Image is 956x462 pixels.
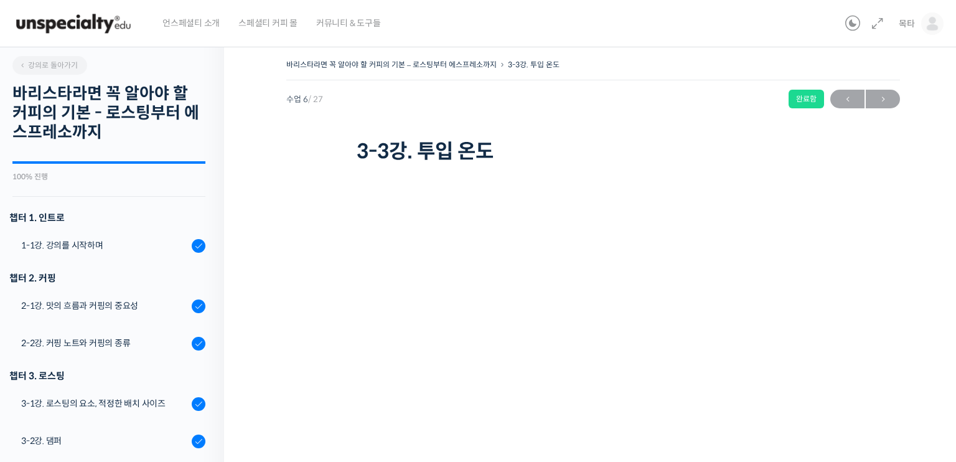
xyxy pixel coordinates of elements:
a: 바리스타라면 꼭 알아야 할 커피의 기본 – 로스팅부터 에스프레소까지 [286,60,497,69]
div: 1-1강. 강의를 시작하며 [21,238,188,252]
span: 강의로 돌아가기 [19,60,78,70]
div: 3-2강. 댐퍼 [21,434,188,448]
div: 2-2강. 커핑 노트와 커핑의 종류 [21,336,188,350]
div: 챕터 3. 로스팅 [9,367,205,384]
span: → [866,91,900,108]
h2: 바리스타라면 꼭 알아야 할 커피의 기본 - 로스팅부터 에스프레소까지 [12,84,205,143]
span: / 27 [308,94,323,105]
div: 100% 진행 [12,173,205,181]
div: 3-1강. 로스팅의 요소, 적정한 배치 사이즈 [21,397,188,410]
div: 챕터 2. 커핑 [9,270,205,286]
a: 3-3강. 투입 온도 [508,60,560,69]
h1: 3-3강. 투입 온도 [357,139,830,163]
a: ←이전 [830,90,865,108]
span: 수업 6 [286,95,323,103]
div: 2-1강. 맛의 흐름과 커핑의 중요성 [21,299,188,313]
a: 강의로 돌아가기 [12,56,87,75]
span: 목타 [899,18,915,29]
div: 완료함 [789,90,824,108]
h3: 챕터 1. 인트로 [9,209,205,226]
a: 다음→ [866,90,900,108]
span: ← [830,91,865,108]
